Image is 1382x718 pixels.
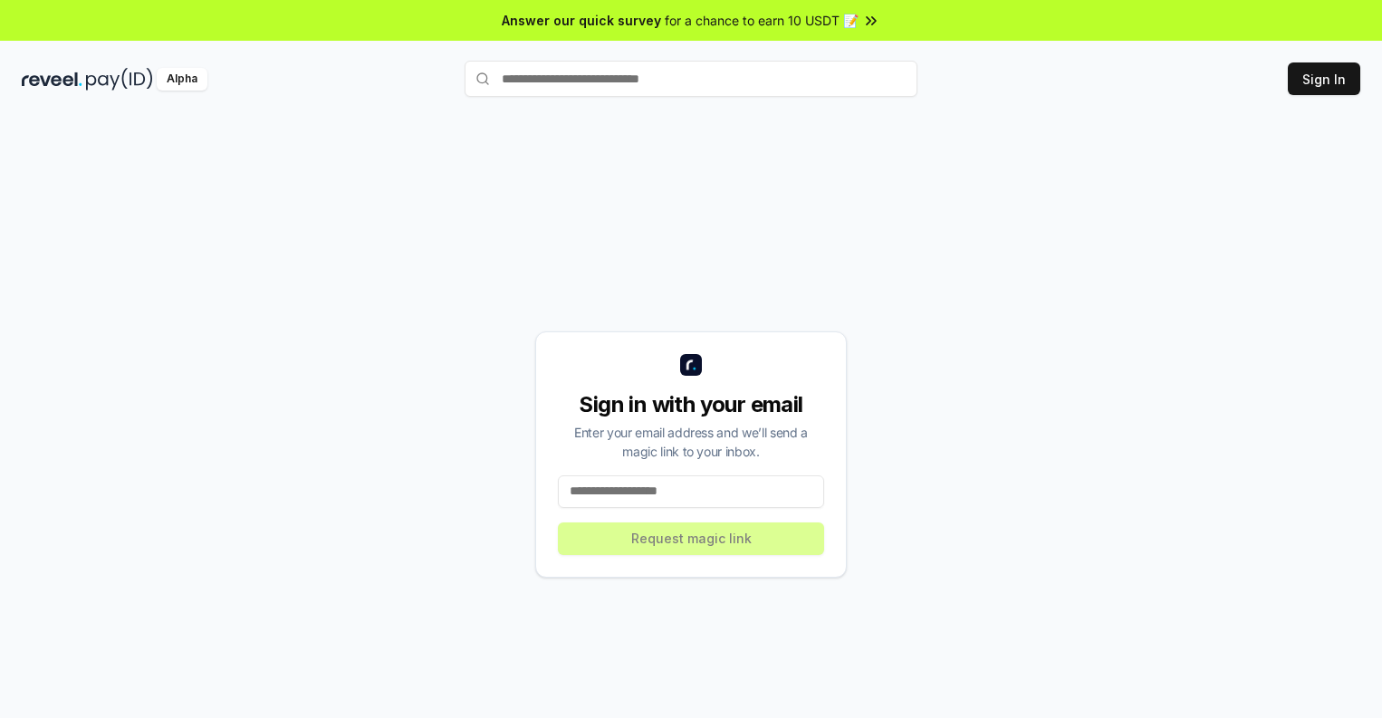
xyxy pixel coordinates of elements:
[86,68,153,91] img: pay_id
[680,354,702,376] img: logo_small
[558,390,824,419] div: Sign in with your email
[1288,62,1360,95] button: Sign In
[502,11,661,30] span: Answer our quick survey
[665,11,859,30] span: for a chance to earn 10 USDT 📝
[22,68,82,91] img: reveel_dark
[558,423,824,461] div: Enter your email address and we’ll send a magic link to your inbox.
[157,68,207,91] div: Alpha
